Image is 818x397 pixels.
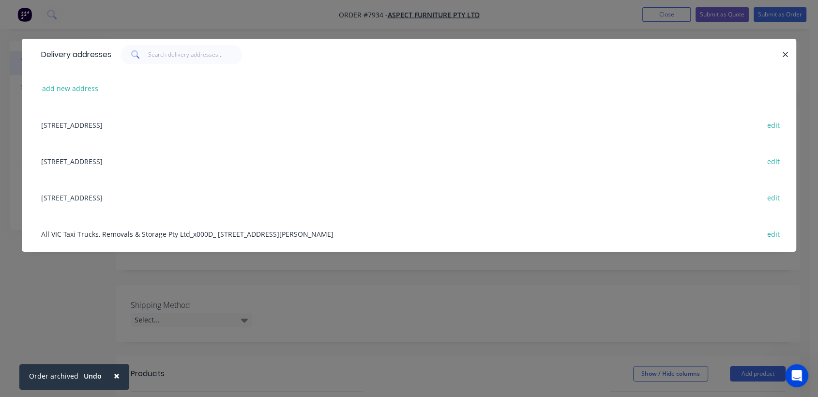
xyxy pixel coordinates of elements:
span: × [114,369,120,382]
button: edit [762,118,785,131]
div: All VIC Taxi Trucks, Removals & Storage Pty Ltd_x000D_ [STREET_ADDRESS][PERSON_NAME] [36,215,782,252]
div: [STREET_ADDRESS] [36,179,782,215]
div: [STREET_ADDRESS] [36,143,782,179]
button: add new address [37,82,104,95]
button: edit [762,191,785,204]
button: edit [762,154,785,168]
div: Delivery addresses [36,39,111,70]
div: Order archived [29,371,78,381]
div: [STREET_ADDRESS] [36,107,782,143]
button: Close [104,364,129,387]
button: edit [762,227,785,240]
input: Search delivery addresses... [148,45,242,64]
iframe: Intercom live chat [785,364,808,387]
button: Undo [78,369,107,383]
